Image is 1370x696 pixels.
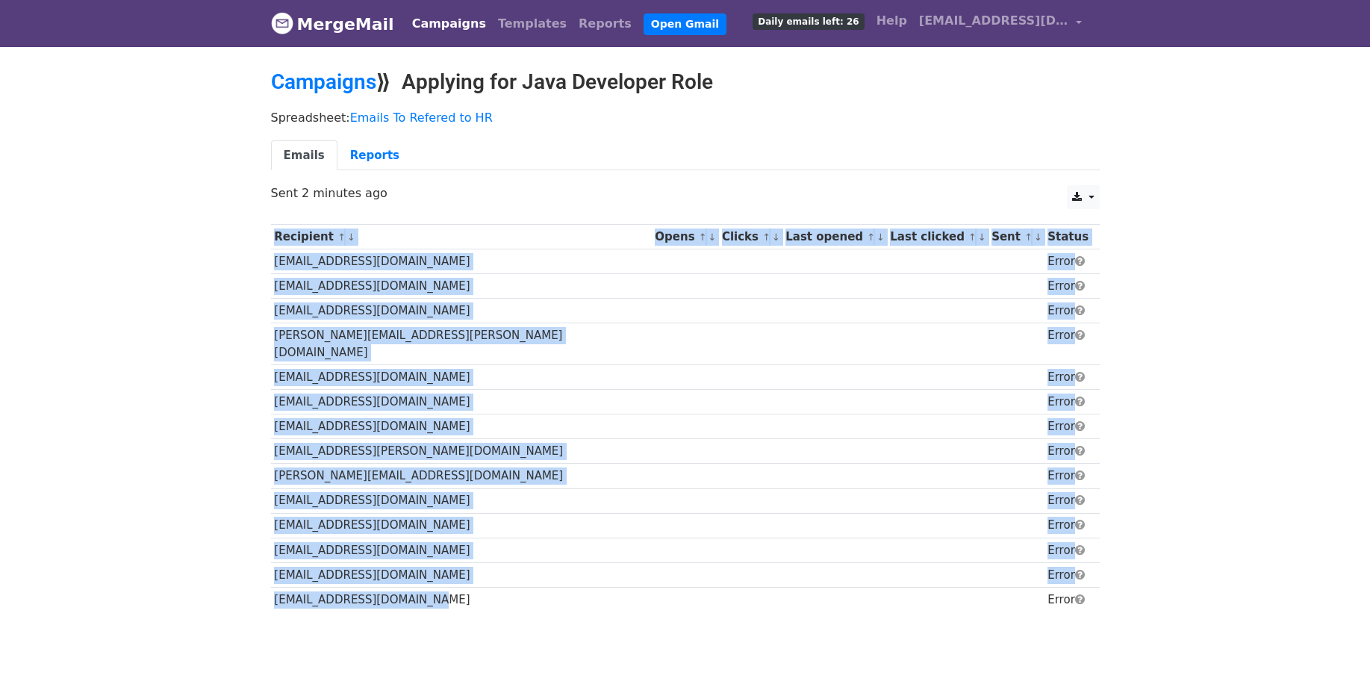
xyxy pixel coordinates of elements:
[1044,414,1092,439] td: Error
[978,232,986,243] a: ↓
[718,225,782,249] th: Clicks
[271,8,394,40] a: MergeMail
[644,13,726,35] a: Open Gmail
[1044,249,1092,274] td: Error
[1044,225,1092,249] th: Status
[1044,323,1092,365] td: Error
[699,232,707,243] a: ↑
[782,225,886,249] th: Last opened
[1044,464,1092,488] td: Error
[271,299,652,323] td: [EMAIL_ADDRESS][DOMAIN_NAME]
[1044,513,1092,538] td: Error
[271,274,652,299] td: [EMAIL_ADDRESS][DOMAIN_NAME]
[867,232,875,243] a: ↑
[1044,274,1092,299] td: Error
[271,185,1100,201] p: Sent 2 minutes ago
[271,69,1100,95] h2: ⟫ Applying for Java Developer Role
[762,232,770,243] a: ↑
[271,12,293,34] img: MergeMail logo
[271,513,652,538] td: [EMAIL_ADDRESS][DOMAIN_NAME]
[271,69,376,94] a: Campaigns
[271,390,652,414] td: [EMAIL_ADDRESS][DOMAIN_NAME]
[887,225,988,249] th: Last clicked
[747,6,870,36] a: Daily emails left: 26
[871,6,913,36] a: Help
[337,140,412,171] a: Reports
[913,6,1088,41] a: [EMAIL_ADDRESS][DOMAIN_NAME]
[271,225,652,249] th: Recipient
[968,232,977,243] a: ↑
[753,13,864,30] span: Daily emails left: 26
[271,110,1100,125] p: Spreadsheet:
[1044,390,1092,414] td: Error
[271,488,652,513] td: [EMAIL_ADDRESS][DOMAIN_NAME]
[271,562,652,587] td: [EMAIL_ADDRESS][DOMAIN_NAME]
[337,232,346,243] a: ↑
[1034,232,1042,243] a: ↓
[1044,587,1092,612] td: Error
[877,232,885,243] a: ↓
[772,232,780,243] a: ↓
[271,140,337,171] a: Emails
[1044,439,1092,464] td: Error
[271,365,652,390] td: [EMAIL_ADDRESS][DOMAIN_NAME]
[271,464,652,488] td: [PERSON_NAME][EMAIL_ADDRESS][DOMAIN_NAME]
[1044,538,1092,562] td: Error
[271,439,652,464] td: [EMAIL_ADDRESS][PERSON_NAME][DOMAIN_NAME]
[652,225,719,249] th: Opens
[1044,488,1092,513] td: Error
[406,9,492,39] a: Campaigns
[350,111,493,125] a: Emails To Refered to HR
[1295,624,1370,696] iframe: Chat Widget
[271,414,652,439] td: [EMAIL_ADDRESS][DOMAIN_NAME]
[1044,299,1092,323] td: Error
[919,12,1068,30] span: [EMAIL_ADDRESS][DOMAIN_NAME]
[1024,232,1033,243] a: ↑
[492,9,573,39] a: Templates
[573,9,638,39] a: Reports
[347,232,355,243] a: ↓
[271,249,652,274] td: [EMAIL_ADDRESS][DOMAIN_NAME]
[1044,365,1092,390] td: Error
[1044,562,1092,587] td: Error
[709,232,717,243] a: ↓
[988,225,1044,249] th: Sent
[271,323,652,365] td: [PERSON_NAME][EMAIL_ADDRESS][PERSON_NAME][DOMAIN_NAME]
[271,538,652,562] td: [EMAIL_ADDRESS][DOMAIN_NAME]
[271,587,652,612] td: [EMAIL_ADDRESS][DOMAIN_NAME]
